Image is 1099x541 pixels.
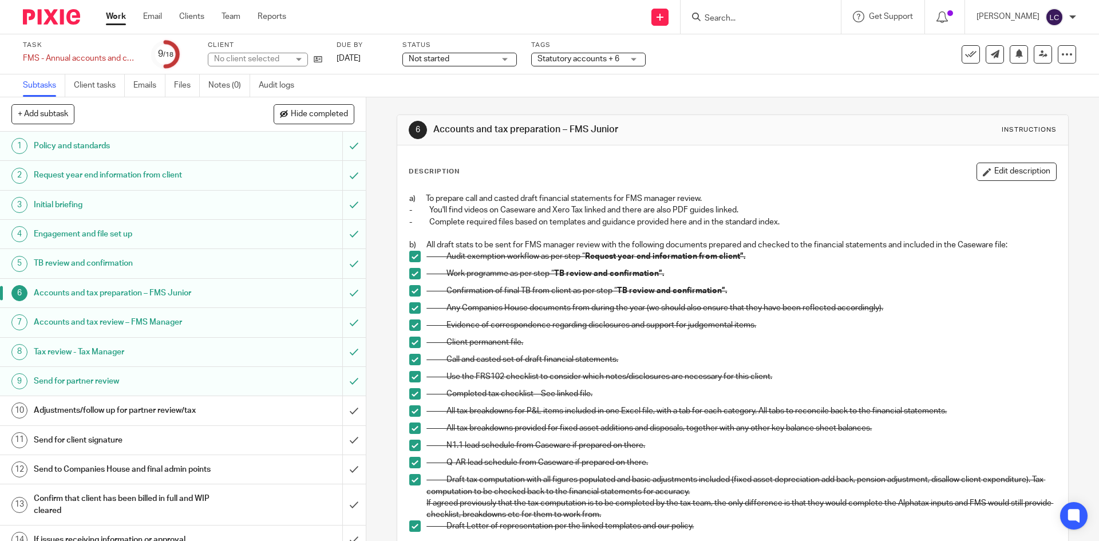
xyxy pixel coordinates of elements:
h1: Send for client signature [34,432,232,449]
p: - Client permanent file. [426,337,1055,348]
div: 8 [11,344,27,360]
h1: Send for partner review [34,373,232,390]
p: - Draft tax computation with all figures populated and basic adjustments included (fixed asset de... [426,474,1055,497]
div: Instructions [1002,125,1057,135]
a: Email [143,11,162,22]
a: Team [222,11,240,22]
p: - Call and casted set of draft financial statements. [426,354,1055,365]
label: Task [23,41,137,50]
h1: Request year end information from client [34,167,232,184]
div: 6 [11,285,27,301]
a: Work [106,11,126,22]
p: - You'll find videos on Caseware and Xero Tax linked and there are also PDF guides linked. [409,204,1055,216]
div: 11 [11,432,27,448]
a: Emails [133,74,165,97]
a: Audit logs [259,74,303,97]
label: Status [402,41,517,50]
p: Description [409,167,460,176]
h1: Tax review - Tax Manager [34,343,232,361]
p: - All tax breakdowns for P&L items included in one Excel file, with a tab for each category. All ... [426,405,1055,417]
div: 9 [158,48,173,61]
h1: Accounts and tax preparation – FMS Junior [34,285,232,302]
div: 13 [11,497,27,513]
div: 1 [11,138,27,154]
div: 6 [409,121,427,139]
span: Statutory accounts + 6 [537,55,619,63]
a: Subtasks [23,74,65,97]
div: 10 [11,402,27,418]
span: Not started [409,55,449,63]
div: 2 [11,168,27,184]
h1: Policy and standards [34,137,232,155]
p: - Confirmation of final TB from client as per step “ [426,285,1055,297]
span: Get Support [869,13,913,21]
input: Search [703,14,807,24]
div: No client selected [214,53,288,65]
a: Files [174,74,200,97]
h1: Initial briefing [34,196,232,214]
p: - Evidence of correspondence regarding disclosures and support for judgemental items. [426,319,1055,331]
p: [PERSON_NAME] [977,11,1039,22]
img: svg%3E [1045,8,1064,26]
div: 12 [11,461,27,477]
strong: TB review and confirmation”. [617,287,727,295]
h1: TB review and confirmation [34,255,232,272]
p: - N1.1 lead schedule from Caseware if prepared on there. [426,440,1055,451]
p: If agreed previously that the tax computation is to be completed by the tax team, the only differ... [426,497,1055,521]
div: 3 [11,197,27,213]
a: Notes (0) [208,74,250,97]
p: a) To prepare call and casted draft financial statements for FMS manager review. [409,193,1055,204]
img: Pixie [23,9,80,25]
p: - Completed tax checklist – See linked file. [426,388,1055,400]
strong: Request year end information from client”. [585,252,745,260]
strong: TB review and confirmation”. [554,270,664,278]
a: Client tasks [74,74,125,97]
p: - Work programme as per step “ [426,268,1055,279]
span: Hide completed [291,110,348,119]
p: - Draft Letter of representation per the linked templates and our policy. [426,520,1055,532]
h1: Confirm that client has been billed in full and WIP cleared [34,490,232,519]
label: Client [208,41,322,50]
label: Due by [337,41,388,50]
div: FMS - Annual accounts and corporation tax - December 2024 [23,53,137,64]
div: 5 [11,256,27,272]
label: Tags [531,41,646,50]
p: - Audit exemption workflow as per step “ [426,251,1055,262]
p: - Q-AR lead schedule from Caseware if prepared on there. [426,457,1055,468]
h1: Accounts and tax review – FMS Manager [34,314,232,331]
div: 4 [11,226,27,242]
a: Reports [258,11,286,22]
p: - Any Companies House documents from during the year (we should also ensure that they have been r... [426,302,1055,314]
div: 7 [11,314,27,330]
h1: Send to Companies House and final admin points [34,461,232,478]
p: - Use the FRS102 checklist to consider which notes/disclosures are necessary for this client. [426,371,1055,382]
small: /18 [163,52,173,58]
h1: Accounts and tax preparation – FMS Junior [433,124,757,136]
p: - Complete required files based on templates and guidance provided here and in the standard index. [409,216,1055,228]
button: + Add subtask [11,104,74,124]
p: b) All draft stats to be sent for FMS manager review with the following documents prepared and ch... [409,239,1055,251]
button: Edit description [977,163,1057,181]
h1: Engagement and file set up [34,226,232,243]
p: - All tax breakdowns provided for fixed asset additions and disposals, together with any other ke... [426,422,1055,434]
a: Clients [179,11,204,22]
div: 9 [11,373,27,389]
button: Hide completed [274,104,354,124]
h1: Adjustments/follow up for partner review/tax [34,402,232,419]
span: [DATE] [337,54,361,62]
div: FMS - Annual accounts and corporation tax - [DATE] [23,53,137,64]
